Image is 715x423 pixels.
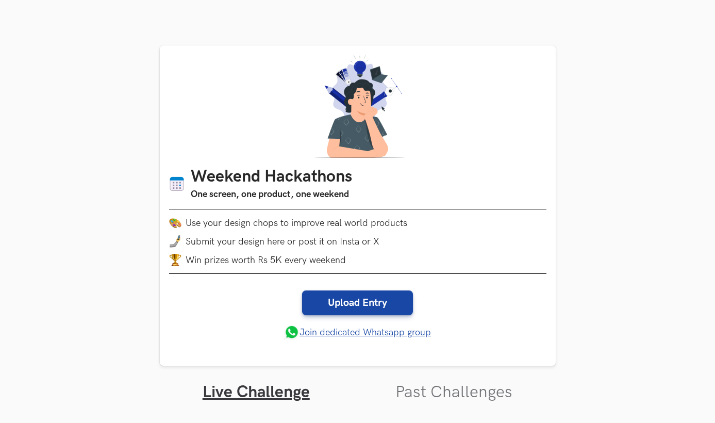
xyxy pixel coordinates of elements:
img: mobile-in-hand.png [169,235,181,248]
a: Join dedicated Whatsapp group [284,324,431,340]
a: Upload Entry [302,290,413,315]
img: A designer thinking [308,55,407,158]
a: Past Challenges [395,382,512,402]
img: Calendar icon [169,176,185,192]
li: Use your design chops to improve real world products [169,217,546,229]
ul: Tabs Interface [160,366,556,402]
img: trophy.png [169,254,181,266]
span: Submit your design here or post it on Insta or X [186,236,379,247]
img: palette.png [169,217,181,229]
li: Win prizes worth Rs 5K every weekend [169,254,546,266]
a: Live Challenge [203,382,310,402]
h3: One screen, one product, one weekend [191,187,352,202]
h1: Weekend Hackathons [191,167,352,187]
img: whatsapp.png [284,324,300,340]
